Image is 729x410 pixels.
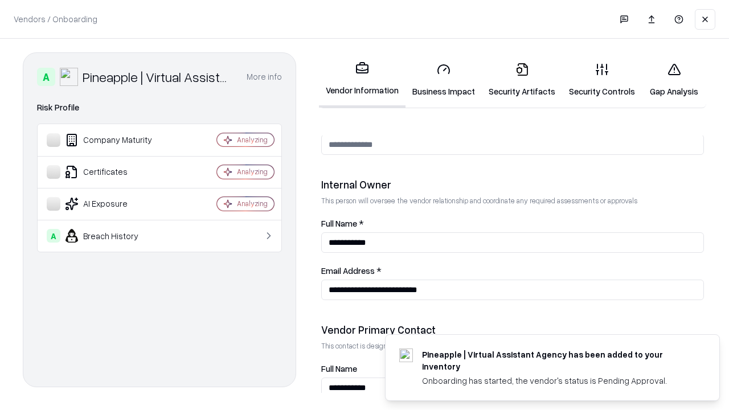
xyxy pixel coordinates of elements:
a: Security Artifacts [482,54,562,106]
div: Vendor Primary Contact [321,323,704,337]
div: Company Maturity [47,133,183,147]
a: Gap Analysis [642,54,706,106]
a: Business Impact [406,54,482,106]
div: Pineapple | Virtual Assistant Agency has been added to your inventory [422,348,692,372]
p: This contact is designated to receive the assessment request from Shift [321,341,704,351]
div: Onboarding has started, the vendor's status is Pending Approval. [422,375,692,387]
div: Pineapple | Virtual Assistant Agency [83,68,233,86]
div: Breach History [47,229,183,243]
label: Full Name [321,364,704,373]
div: A [37,68,55,86]
div: Analyzing [237,167,268,177]
div: Internal Owner [321,178,704,191]
div: A [47,229,60,243]
p: This person will oversee the vendor relationship and coordinate any required assessments or appro... [321,196,704,206]
div: AI Exposure [47,197,183,211]
div: Certificates [47,165,183,179]
a: Security Controls [562,54,642,106]
p: Vendors / Onboarding [14,13,97,25]
div: Analyzing [237,135,268,145]
img: trypineapple.com [399,348,413,362]
a: Vendor Information [319,52,406,108]
div: Analyzing [237,199,268,208]
button: More info [247,67,282,87]
label: Email Address * [321,266,704,275]
div: Risk Profile [37,101,282,114]
label: Full Name * [321,219,704,228]
img: Pineapple | Virtual Assistant Agency [60,68,78,86]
